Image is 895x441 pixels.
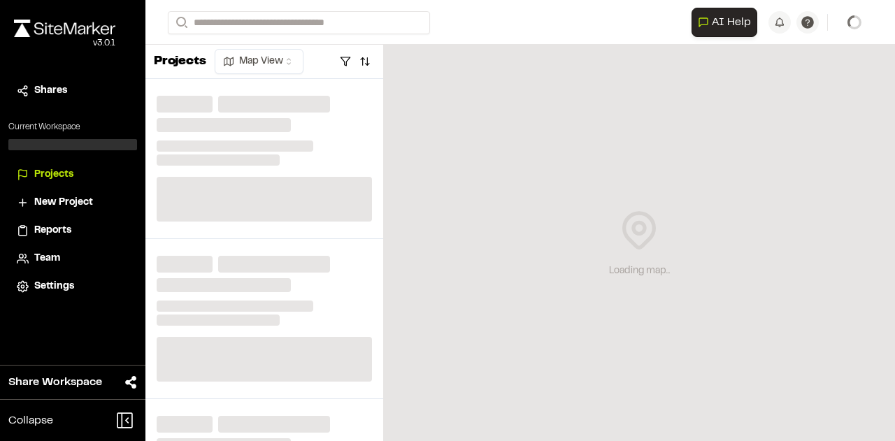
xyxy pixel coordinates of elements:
[692,8,763,37] div: Open AI Assistant
[14,20,115,37] img: rebrand.png
[34,223,71,238] span: Reports
[17,251,129,266] a: Team
[17,167,129,182] a: Projects
[8,121,137,133] p: Current Workspace
[712,14,751,31] span: AI Help
[34,279,74,294] span: Settings
[154,52,206,71] p: Projects
[692,8,757,37] button: Open AI Assistant
[34,83,67,99] span: Shares
[34,251,60,266] span: Team
[8,412,53,429] span: Collapse
[14,37,115,50] div: Oh geez...please don't...
[17,83,129,99] a: Shares
[34,167,73,182] span: Projects
[17,195,129,210] a: New Project
[17,223,129,238] a: Reports
[8,374,102,391] span: Share Workspace
[34,195,93,210] span: New Project
[609,263,670,279] div: Loading map...
[17,279,129,294] a: Settings
[168,11,193,34] button: Search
